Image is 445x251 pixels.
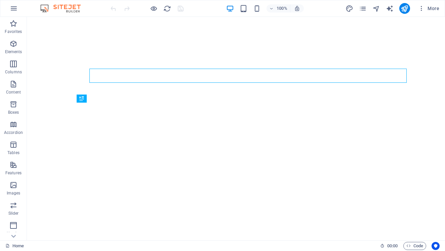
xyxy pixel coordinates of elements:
button: design [346,4,354,12]
span: : [392,243,393,248]
p: Features [5,170,22,176]
p: Favorites [5,29,22,34]
i: Navigator [372,5,380,12]
p: Accordion [4,130,23,135]
button: publish [399,3,410,14]
h6: 100% [277,4,287,12]
a: Click to cancel selection. Double-click to open Pages [5,242,24,250]
p: Content [6,89,21,95]
p: Tables [7,150,19,155]
i: AI Writer [386,5,394,12]
button: Usercentrics [432,242,440,250]
button: navigator [372,4,380,12]
span: More [418,5,439,12]
p: Elements [5,49,22,55]
p: Images [7,190,21,196]
p: Slider [8,211,19,216]
p: Header [7,231,20,236]
p: Boxes [8,110,19,115]
button: 100% [267,4,290,12]
button: More [415,3,442,14]
button: Click here to leave preview mode and continue editing [150,4,158,12]
button: Code [403,242,426,250]
p: Columns [5,69,22,75]
button: pages [359,4,367,12]
img: Editor Logo [39,4,89,12]
i: Design (Ctrl+Alt+Y) [346,5,353,12]
button: reload [163,4,171,12]
button: text_generator [386,4,394,12]
i: Reload page [163,5,171,12]
h6: Session time [380,242,398,250]
i: Pages (Ctrl+Alt+S) [359,5,367,12]
span: Code [406,242,423,250]
i: On resize automatically adjust zoom level to fit chosen device. [294,5,300,11]
span: 00 00 [387,242,398,250]
i: Publish [401,5,408,12]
